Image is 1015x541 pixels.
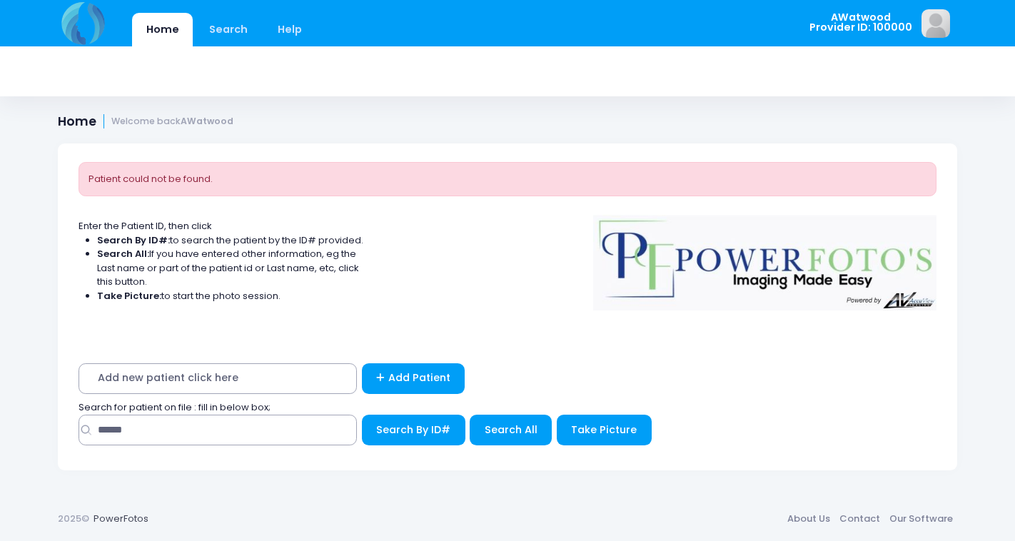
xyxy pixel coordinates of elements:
[79,400,271,414] span: Search for patient on file : fill in below box;
[58,512,89,525] span: 2025©
[470,415,552,445] button: Search All
[97,233,170,247] strong: Search By ID#:
[79,219,212,233] span: Enter the Patient ID, then click
[97,289,364,303] li: to start the photo session.
[809,12,912,33] span: AWatwood Provider ID: 100000
[111,116,233,127] small: Welcome back
[97,247,149,261] strong: Search All:
[884,506,957,532] a: Our Software
[782,506,834,532] a: About Us
[79,363,357,394] span: Add new patient click here
[94,512,148,525] a: PowerFotos
[362,363,465,394] a: Add Patient
[195,13,261,46] a: Search
[79,162,936,196] div: Patient could not be found.
[557,415,652,445] button: Take Picture
[587,206,944,311] img: Logo
[921,9,950,38] img: image
[485,423,537,437] span: Search All
[97,289,161,303] strong: Take Picture:
[834,506,884,532] a: Contact
[132,13,193,46] a: Home
[97,233,364,248] li: to search the patient by the ID# provided.
[571,423,637,437] span: Take Picture
[376,423,450,437] span: Search By ID#
[97,247,364,289] li: If you have entered other information, eg the Last name or part of the patient id or Last name, e...
[58,114,233,129] h1: Home
[362,415,465,445] button: Search By ID#
[181,115,233,127] strong: AWatwood
[264,13,316,46] a: Help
